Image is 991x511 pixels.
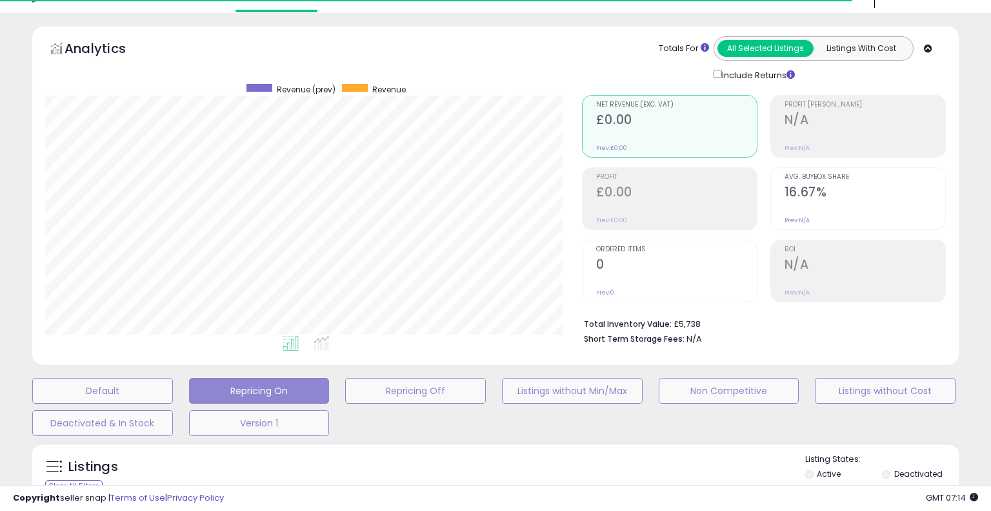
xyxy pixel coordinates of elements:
span: N/A [686,333,702,345]
small: Prev: 0 [596,289,614,297]
h2: N/A [785,112,945,130]
span: Profit [596,174,757,181]
small: Prev: N/A [785,216,810,224]
small: Prev: N/A [785,144,810,152]
button: Non Competitive [659,378,799,404]
small: Prev: £0.00 [596,216,627,224]
span: ROI [785,246,945,253]
h2: £0.00 [596,112,757,130]
button: Listings without Min/Max [502,378,643,404]
li: £5,738 [584,315,936,331]
b: Short Term Storage Fees: [584,333,685,344]
button: Version 1 [189,410,330,436]
small: Prev: N/A [785,289,810,297]
button: All Selected Listings [717,40,814,57]
span: Net Revenue (Exc. VAT) [596,101,757,109]
small: Prev: £0.00 [596,144,627,152]
div: Include Returns [704,67,810,82]
button: Listings without Cost [815,378,956,404]
h2: N/A [785,257,945,275]
h2: £0.00 [596,185,757,202]
b: Total Inventory Value: [584,318,672,329]
button: Repricing On [189,378,330,404]
div: Totals For [659,43,709,55]
span: Profit [PERSON_NAME] [785,101,945,109]
button: Default [32,378,173,404]
span: Revenue [372,84,406,95]
h2: 16.67% [785,185,945,202]
h2: 0 [596,257,757,275]
h5: Analytics [65,39,151,61]
button: Repricing Off [345,378,486,404]
strong: Copyright [13,492,60,504]
div: seller snap | | [13,492,224,505]
button: Deactivated & In Stock [32,410,173,436]
span: Avg. Buybox Share [785,174,945,181]
span: Ordered Items [596,246,757,253]
button: Listings With Cost [813,40,909,57]
span: Revenue (prev) [277,84,335,95]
